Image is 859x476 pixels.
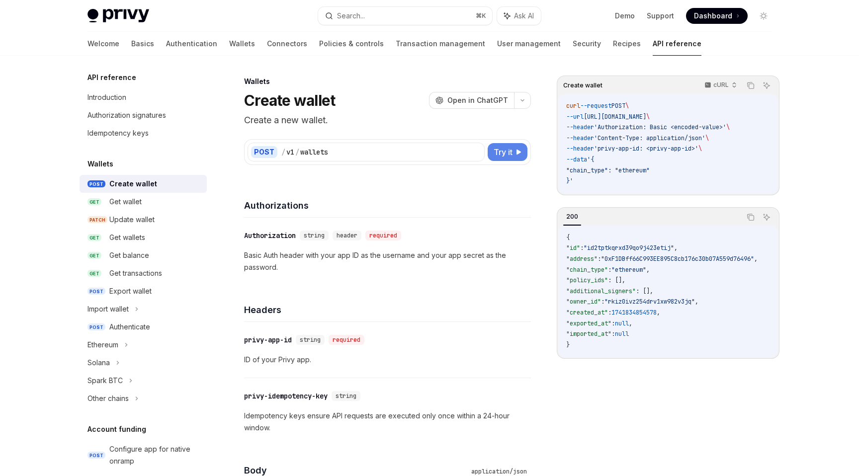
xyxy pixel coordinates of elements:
[713,81,729,89] p: cURL
[604,298,695,306] span: "rkiz0ivz254drv1xw982v3jq"
[566,319,611,327] span: "exported_at"
[244,410,531,434] p: Idempotency keys ensure API requests are executed only once within a 24-hour window.
[87,270,101,277] span: GET
[244,231,296,240] div: Authorization
[251,146,277,158] div: POST
[109,196,142,208] div: Get wallet
[281,147,285,157] div: /
[80,318,207,336] a: POSTAuthenticate
[584,244,674,252] span: "id2tptkqrxd39qo9j423etij"
[760,79,773,92] button: Ask AI
[336,392,356,400] span: string
[611,319,615,327] span: :
[244,91,335,109] h1: Create wallet
[594,145,698,153] span: 'privy-app-id: <privy-app-id>'
[87,234,101,241] span: GET
[131,32,154,56] a: Basics
[80,440,207,470] a: POSTConfigure app for native onramp
[109,178,157,190] div: Create wallet
[87,91,126,103] div: Introduction
[80,246,207,264] a: GETGet balance
[566,166,650,174] span: "chain_type": "ethereum"
[646,266,650,274] span: ,
[705,134,709,142] span: \
[497,7,541,25] button: Ask AI
[694,11,732,21] span: Dashboard
[87,423,146,435] h5: Account funding
[244,249,531,273] p: Basic Auth header with your app ID as the username and your app secret as the password.
[563,211,581,223] div: 200
[87,109,166,121] div: Authorization signatures
[80,229,207,246] a: GETGet wallets
[587,156,594,163] span: '{
[244,77,531,86] div: Wallets
[80,282,207,300] a: POSTExport wallet
[594,123,726,131] span: 'Authorization: Basic <encoded-value>'
[109,267,162,279] div: Get transactions
[611,266,646,274] span: "ethereum"
[698,145,702,153] span: \
[87,339,118,351] div: Ethereum
[109,443,201,467] div: Configure app for native onramp
[566,123,594,131] span: --header
[318,7,492,25] button: Search...⌘K
[756,8,772,24] button: Toggle dark mode
[657,309,660,317] span: ,
[566,156,587,163] span: --data
[319,32,384,56] a: Policies & controls
[615,330,629,338] span: null
[365,231,401,240] div: required
[300,336,321,344] span: string
[244,391,328,401] div: privy-idempotency-key
[87,180,105,188] span: POST
[396,32,485,56] a: Transaction management
[80,264,207,282] a: GETGet transactions
[244,199,531,212] h4: Authorizations
[647,11,674,21] a: Support
[754,255,758,263] span: ,
[109,214,155,226] div: Update wallet
[646,113,650,121] span: \
[166,32,217,56] a: Authentication
[429,92,514,109] button: Open in ChatGPT
[580,244,584,252] span: :
[87,375,123,387] div: Spark BTC
[566,298,601,306] span: "owner_id"
[229,32,255,56] a: Wallets
[286,147,294,157] div: v1
[598,255,601,263] span: :
[611,309,657,317] span: 1741834854578
[566,330,611,338] span: "imported_at"
[566,102,580,110] span: curl
[80,175,207,193] a: POSTCreate wallet
[699,77,741,94] button: cURL
[613,32,641,56] a: Recipes
[87,158,113,170] h5: Wallets
[87,72,136,83] h5: API reference
[566,234,570,241] span: {
[580,102,611,110] span: --request
[611,102,625,110] span: POST
[566,287,636,295] span: "additional_signers"
[615,11,635,21] a: Demo
[514,11,534,21] span: Ask AI
[109,321,150,333] div: Authenticate
[304,232,325,239] span: string
[80,88,207,106] a: Introduction
[87,452,105,459] span: POST
[109,249,149,261] div: Get balance
[686,8,748,24] a: Dashboard
[744,211,757,224] button: Copy the contents from the code block
[566,145,594,153] span: --header
[563,81,602,89] span: Create wallet
[573,32,601,56] a: Security
[109,232,145,243] div: Get wallets
[87,198,101,206] span: GET
[337,232,357,239] span: header
[109,285,152,297] div: Export wallet
[636,287,653,295] span: : [],
[80,124,207,142] a: Idempotency keys
[608,266,611,274] span: :
[244,303,531,317] h4: Headers
[615,319,629,327] span: null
